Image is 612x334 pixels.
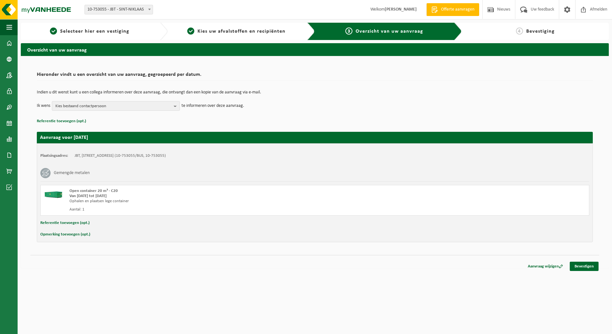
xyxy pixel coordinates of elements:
div: Ophalen en plaatsen lege container [69,199,341,204]
span: Open container 20 m³ - C20 [69,189,118,193]
div: Aantal: 1 [69,207,341,212]
button: Kies bestaand contactpersoon [52,101,180,111]
span: 3 [345,28,352,35]
span: Bevestiging [526,29,555,34]
strong: Aanvraag voor [DATE] [40,135,88,140]
a: 2Kies uw afvalstoffen en recipiënten [171,28,302,35]
span: Selecteer hier een vestiging [60,29,129,34]
p: Indien u dit wenst kunt u een collega informeren over deze aanvraag, die ontvangt dan een kopie v... [37,90,593,95]
span: 1 [50,28,57,35]
strong: Van [DATE] tot [DATE] [69,194,107,198]
strong: [PERSON_NAME] [385,7,417,12]
span: Kies uw afvalstoffen en recipiënten [197,29,286,34]
span: 2 [187,28,194,35]
h2: Overzicht van uw aanvraag [21,43,609,56]
strong: Plaatsingsadres: [40,154,68,158]
td: JBT, [STREET_ADDRESS] (10-753055/BUS, 10-753055) [75,153,166,158]
h2: Hieronder vindt u een overzicht van uw aanvraag, gegroepeerd per datum. [37,72,593,81]
span: Kies bestaand contactpersoon [55,101,171,111]
a: Offerte aanvragen [426,3,479,16]
span: Overzicht van uw aanvraag [356,29,423,34]
span: 10-753055 - JBT - SINT-NIKLAAS [85,5,153,14]
a: Aanvraag wijzigen [523,262,568,271]
img: HK-XC-20-GN-00.png [44,188,63,198]
a: Bevestigen [570,262,599,271]
button: Opmerking toevoegen (opt.) [40,230,90,239]
a: 1Selecteer hier een vestiging [24,28,155,35]
span: 4 [516,28,523,35]
span: 10-753055 - JBT - SINT-NIKLAAS [85,5,153,14]
span: Offerte aanvragen [439,6,476,13]
p: te informeren over deze aanvraag. [181,101,244,111]
button: Referentie toevoegen (opt.) [40,219,90,227]
button: Referentie toevoegen (opt.) [37,117,86,125]
h3: Gemengde metalen [54,168,90,178]
p: Ik wens [37,101,50,111]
